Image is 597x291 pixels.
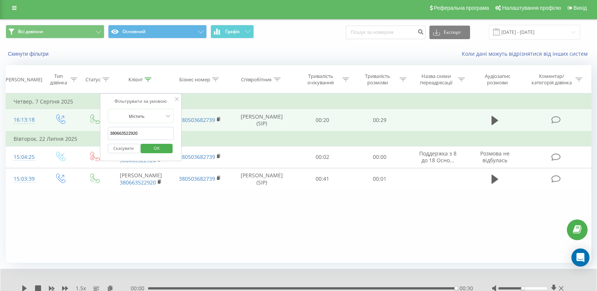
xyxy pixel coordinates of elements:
[346,26,426,39] input: Пошук за номером
[429,26,470,39] button: Експорт
[108,98,174,105] div: Фільтрувати за умовою
[108,127,174,140] input: Введіть значення
[14,150,35,165] div: 15:04:25
[416,73,456,86] div: Назва схеми переадресації
[18,29,43,35] span: Всі дзвінки
[6,50,52,57] button: Скинути фільтри
[351,168,408,190] td: 00:01
[14,113,35,127] div: 16:13:18
[146,142,167,154] span: OK
[294,146,351,168] td: 00:02
[120,179,156,186] a: 380663522920
[179,175,215,182] a: 380503682739
[111,168,171,190] td: [PERSON_NAME]
[225,29,240,34] span: Графік
[521,287,524,290] div: Accessibility label
[108,144,140,153] button: Скасувати
[419,150,457,164] span: Поддержка з 8 до 18 Осно...
[574,5,587,11] span: Вихід
[49,73,68,86] div: Тип дзвінка
[351,109,408,131] td: 00:29
[530,73,574,86] div: Коментар/категорія дзвінка
[6,94,591,109] td: Четвер, 7 Серпня 2025
[502,5,561,11] span: Налаштування профілю
[211,25,254,38] button: Графік
[86,76,101,83] div: Статус
[294,109,351,131] td: 00:20
[474,73,521,86] div: Аудіозапис розмови
[455,287,458,290] div: Accessibility label
[6,131,591,146] td: Вівторок, 22 Липня 2025
[571,248,589,267] div: Open Intercom Messenger
[14,172,35,186] div: 15:03:39
[141,144,173,153] button: OK
[179,116,215,123] a: 380503682739
[6,25,104,38] button: Всі дзвінки
[351,146,408,168] td: 00:00
[480,150,510,164] span: Розмова не відбулась
[230,109,294,131] td: [PERSON_NAME] (SIP)
[434,5,489,11] span: Реферальна програма
[301,73,340,86] div: Тривалість очікування
[179,153,215,160] a: 380503682739
[358,73,398,86] div: Тривалість розмови
[294,168,351,190] td: 00:41
[179,76,210,83] div: Бізнес номер
[108,25,207,38] button: Основний
[241,76,272,83] div: Співробітник
[128,76,143,83] div: Клієнт
[4,76,42,83] div: [PERSON_NAME]
[462,50,591,57] a: Коли дані можуть відрізнятися вiд інших систем
[230,168,294,190] td: [PERSON_NAME] (SIP)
